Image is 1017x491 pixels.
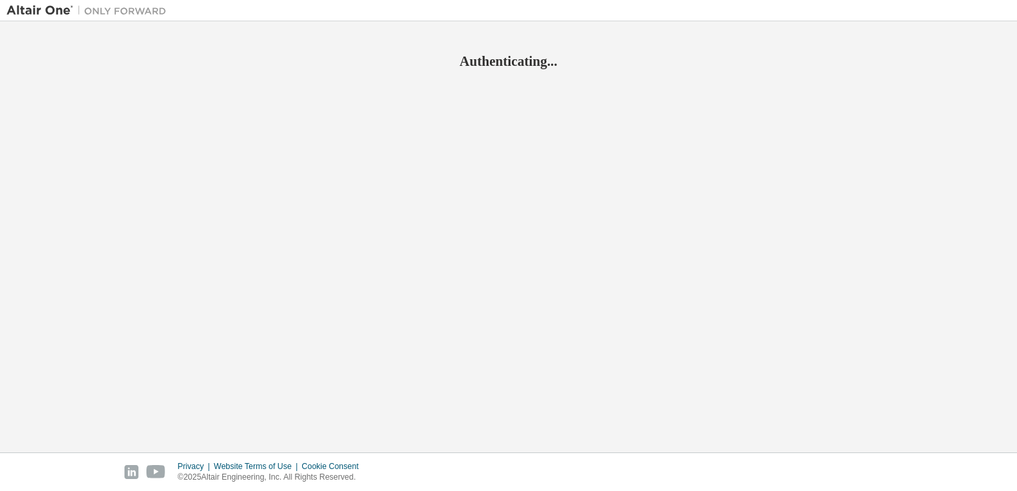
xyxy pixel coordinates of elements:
[178,461,214,472] div: Privacy
[214,461,302,472] div: Website Terms of Use
[302,461,366,472] div: Cookie Consent
[7,4,173,17] img: Altair One
[178,472,367,483] p: © 2025 Altair Engineering, Inc. All Rights Reserved.
[7,53,1010,70] h2: Authenticating...
[124,465,138,479] img: linkedin.svg
[146,465,166,479] img: youtube.svg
